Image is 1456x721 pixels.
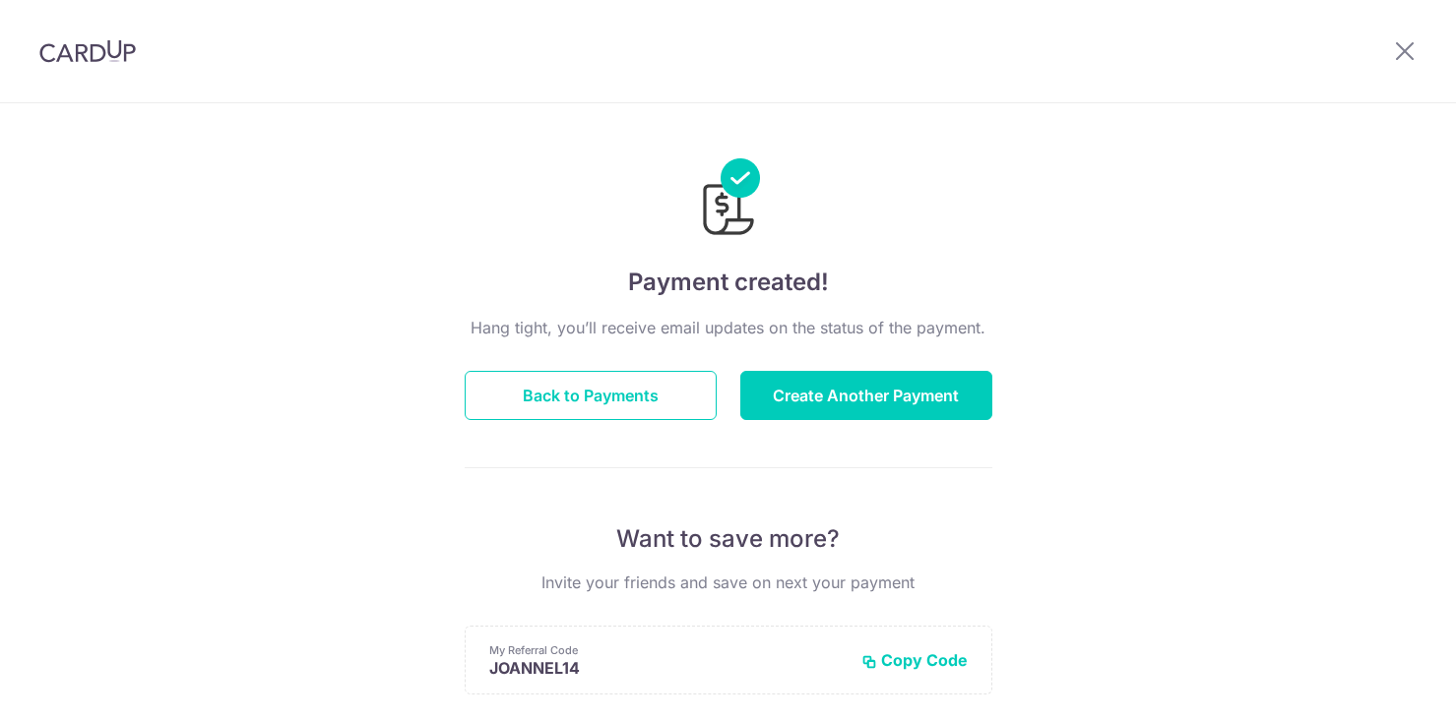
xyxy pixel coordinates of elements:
p: Hang tight, you’ll receive email updates on the status of the payment. [465,316,992,339]
h4: Payment created! [465,265,992,300]
p: Want to save more? [465,523,992,555]
p: My Referral Code [489,642,846,658]
img: CardUp [39,39,136,63]
img: Payments [697,158,760,241]
button: Back to Payments [465,371,717,420]
p: JOANNEL14 [489,658,846,678]
p: Invite your friends and save on next your payment [465,571,992,594]
button: Create Another Payment [740,371,992,420]
button: Copy Code [861,650,968,670]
